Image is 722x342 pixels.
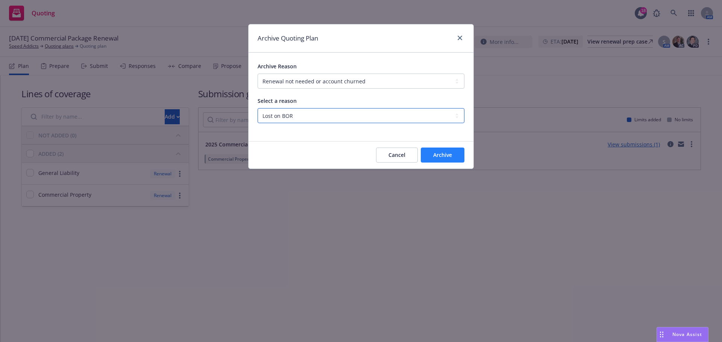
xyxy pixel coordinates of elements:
button: Archive [421,148,464,163]
span: Archive [433,151,452,158]
span: Cancel [388,151,405,158]
h1: Archive Quoting Plan [258,33,318,43]
span: Nova Assist [672,331,702,337]
a: close [455,33,464,42]
button: Nova Assist [657,327,708,342]
button: Cancel [376,148,418,163]
div: Drag to move [657,327,666,342]
span: Archive Reason [258,63,297,70]
span: Select a reason [258,97,297,104]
